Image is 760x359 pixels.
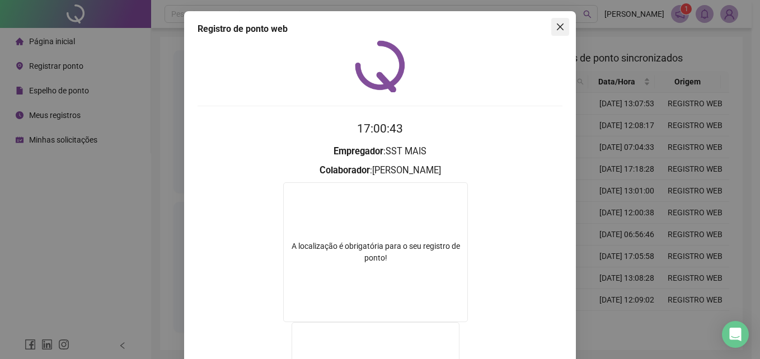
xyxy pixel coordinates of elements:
[320,165,370,176] strong: Colaborador
[284,240,467,264] div: A localização é obrigatória para o seu registro de ponto!
[556,22,565,31] span: close
[334,146,383,157] strong: Empregador
[198,22,562,36] div: Registro de ponto web
[722,321,749,348] div: Open Intercom Messenger
[551,18,569,36] button: Close
[355,40,405,92] img: QRPoint
[198,144,562,159] h3: : SST MAIS
[198,163,562,178] h3: : [PERSON_NAME]
[357,122,403,135] time: 17:00:43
